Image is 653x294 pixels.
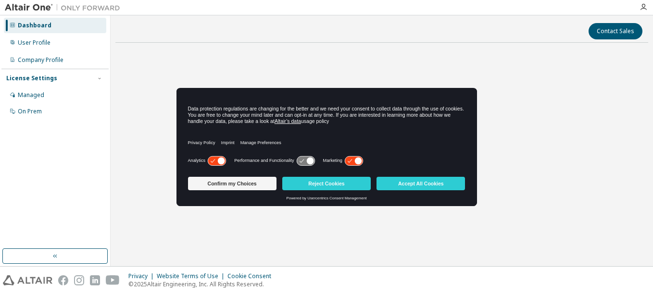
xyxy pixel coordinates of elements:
[157,272,227,280] div: Website Terms of Use
[18,22,51,29] div: Dashboard
[128,280,277,288] p: © 2025 Altair Engineering, Inc. All Rights Reserved.
[227,272,277,280] div: Cookie Consent
[18,91,44,99] div: Managed
[3,275,52,285] img: altair_logo.svg
[5,3,125,12] img: Altair One
[90,275,100,285] img: linkedin.svg
[589,23,642,39] button: Contact Sales
[128,272,157,280] div: Privacy
[18,56,63,64] div: Company Profile
[74,275,84,285] img: instagram.svg
[106,275,120,285] img: youtube.svg
[6,74,57,82] div: License Settings
[18,108,42,115] div: On Prem
[18,39,50,47] div: User Profile
[58,275,68,285] img: facebook.svg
